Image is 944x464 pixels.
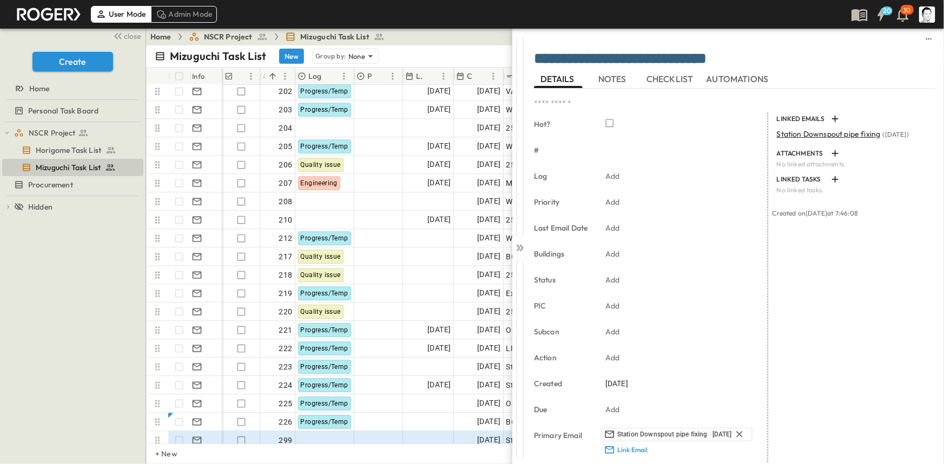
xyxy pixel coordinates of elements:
p: Add [605,171,620,181]
span: Horigome Task List [36,145,101,156]
p: 30 [903,6,911,15]
span: Progress/Temp [301,418,348,426]
span: 207 [279,178,292,189]
span: [DATE] [477,232,500,244]
span: 217 [279,251,292,262]
span: LRS Building- Updated Schedule for Concrete Topping Works as of [DATE] [506,343,765,354]
span: [DATE] [477,140,500,152]
span: BOC Concourse Waterproofing preparation [506,416,659,427]
button: sidedrawer-menu [922,32,935,45]
span: Progress/Temp [301,345,348,352]
span: 204 [279,123,292,133]
span: CHECKLIST [646,75,696,84]
span: 208 [279,196,292,207]
div: test [2,159,143,176]
p: Add [605,352,620,363]
span: [DATE] [477,250,500,263]
span: [DATE] [712,430,732,439]
p: Log [308,71,322,82]
p: Add [605,326,620,337]
p: Action [534,352,590,363]
p: Buildings [534,248,590,259]
span: [DATE] [427,140,451,152]
span: Station Downspout pipe fixing [617,430,708,439]
span: 219 [279,288,292,299]
span: [DATE] [477,415,500,428]
span: VAL & [PERSON_NAME] Pump room [506,86,633,97]
span: Progress/Temp [301,234,348,242]
span: Quality issue [301,271,341,279]
p: Last Email Date [416,71,423,82]
span: WS GL-1 Trench and Metal Door [506,141,619,152]
p: Add [605,300,620,311]
p: LINKED TASKS [777,175,827,184]
span: 221 [279,325,292,335]
span: WS and CMVS Counter for Kitchen sink [506,196,644,207]
span: Created on [DATE] at 7:46:08 [773,209,858,217]
span: 210 [279,214,292,225]
div: Info [190,68,222,85]
span: 223 [279,361,292,372]
a: Home [150,31,171,42]
span: [DATE] [427,85,451,97]
span: 250809 WS Bearing shop Wall-Steel column interface [506,214,694,225]
button: Link Email [601,443,651,457]
p: Due [534,404,590,415]
span: 250524 OCC Cutter joint on concrete slab [506,123,653,133]
button: Menu [245,70,258,83]
span: [DATE] [477,195,500,207]
span: Progress/Temp [301,88,348,95]
h6: 20 [883,6,892,15]
span: Progress/Temp [301,381,348,389]
p: Subcon [534,326,590,337]
p: Add [605,404,620,415]
div: test [2,176,143,193]
span: 250823 WS GL21 Combined Window Steel frame [506,306,678,317]
span: [DATE] [477,213,500,226]
div: test [2,142,143,159]
p: Status [534,274,590,285]
span: Hidden [28,201,52,212]
p: Priority [534,197,590,207]
span: [DATE] [477,287,500,299]
span: [DATE] [477,434,500,446]
span: [DATE] [477,177,500,189]
span: Progress/Temp [301,400,348,407]
span: 225 [279,398,292,409]
p: Add [605,248,620,259]
span: [DATE] [477,103,500,116]
span: NSCR Project [204,31,253,42]
span: Procurement [28,179,73,190]
button: Menu [437,70,450,83]
button: Sort [267,70,279,82]
span: 299 [279,435,292,446]
span: Personal Task Board [28,105,98,116]
span: [DATE] [427,158,451,171]
span: [DATE] [427,177,451,189]
span: Station Downspout pipe fixing [506,435,613,446]
button: Menu [279,70,292,83]
span: [DATE] [477,379,500,391]
span: Progress/Temp [301,143,348,150]
span: Engineering [301,179,338,187]
span: Progress/Temp [301,326,348,334]
span: 218 [279,270,292,280]
p: + New [155,448,162,459]
span: 250712 MCS Combined Window Steel frame [506,159,662,170]
span: [DATE] [427,103,451,116]
span: 220 [279,306,292,317]
p: No linked attachments. [777,160,929,169]
span: close [124,31,141,42]
span: [DATE] [477,360,500,373]
span: WS Mezzanine floor EPS [506,104,592,115]
span: [DATE] [477,122,500,134]
button: Create [32,52,113,71]
button: Sort [374,70,386,82]
button: Menu [338,70,351,83]
span: WRS RUSD [506,233,544,244]
span: External CHB wall after Deco fin support fixing [506,288,671,299]
nav: breadcrumbs [150,31,391,42]
span: Progress/Temp [301,106,348,113]
div: Admin Mode [151,6,217,22]
span: 212 [279,233,292,244]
